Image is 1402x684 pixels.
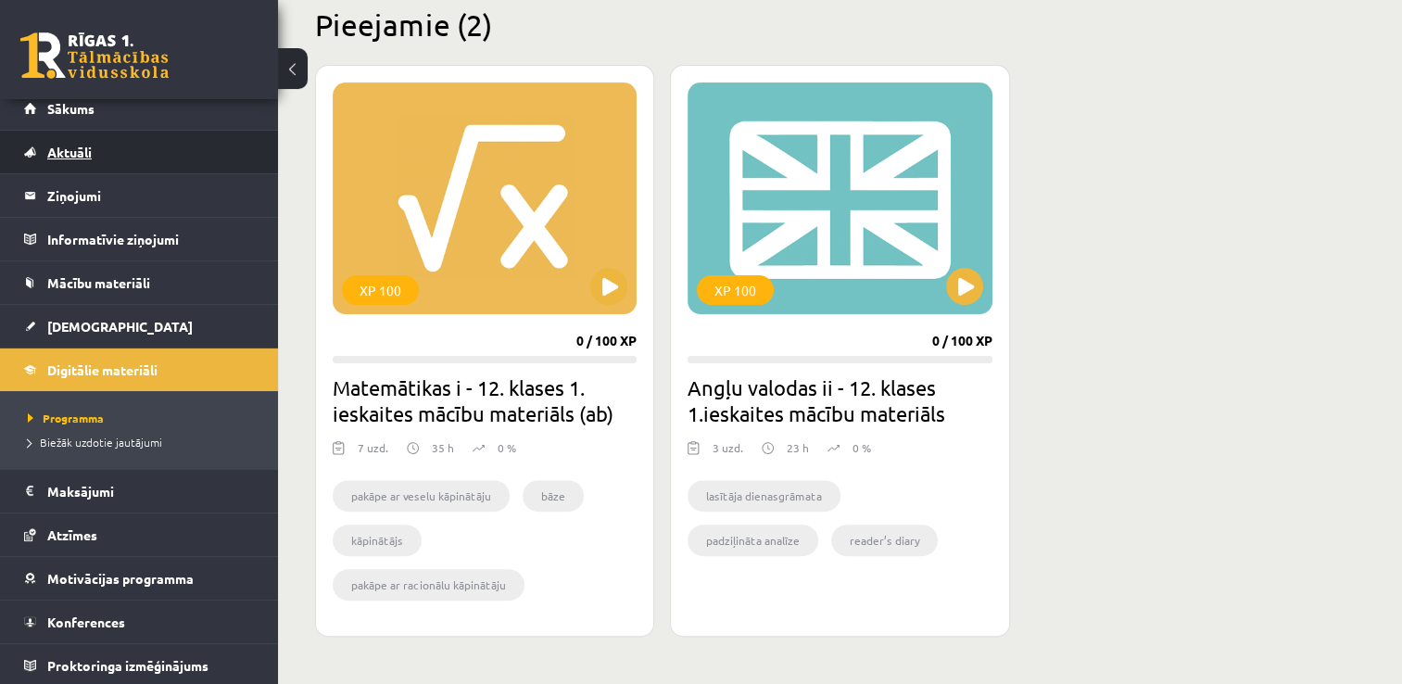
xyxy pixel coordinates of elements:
div: 7 uzd. [358,439,388,467]
span: Programma [28,411,104,425]
li: kāpinātājs [333,525,422,556]
p: 23 h [787,439,809,456]
li: bāze [523,480,584,512]
a: Sākums [24,87,255,130]
a: Aktuāli [24,131,255,173]
a: Ziņojumi [24,174,255,217]
span: [DEMOGRAPHIC_DATA] [47,318,193,335]
legend: Maksājumi [47,470,255,513]
span: Biežāk uzdotie jautājumi [28,435,162,450]
a: Rīgas 1. Tālmācības vidusskola [20,32,169,79]
h2: Angļu valodas ii - 12. klases 1.ieskaites mācību materiāls [688,374,992,426]
li: pakāpe ar racionālu kāpinātāju [333,569,524,601]
div: 3 uzd. [713,439,743,467]
p: 0 % [853,439,871,456]
legend: Ziņojumi [47,174,255,217]
a: Programma [28,410,259,426]
div: XP 100 [342,275,419,305]
a: Motivācijas programma [24,557,255,600]
span: Digitālie materiāli [47,361,158,378]
li: reader’s diary [831,525,938,556]
span: Sākums [47,100,95,117]
span: Atzīmes [47,526,97,543]
div: XP 100 [697,275,774,305]
a: Mācību materiāli [24,261,255,304]
a: Maksājumi [24,470,255,513]
a: Biežāk uzdotie jautājumi [28,434,259,450]
legend: Informatīvie ziņojumi [47,218,255,260]
a: Atzīmes [24,513,255,556]
li: pakāpe ar veselu kāpinātāju [333,480,510,512]
li: lasītāja dienasgrāmata [688,480,840,512]
span: Aktuāli [47,144,92,160]
a: Digitālie materiāli [24,348,255,391]
a: Konferences [24,601,255,643]
p: 35 h [432,439,454,456]
h2: Matemātikas i - 12. klases 1. ieskaites mācību materiāls (ab) [333,374,637,426]
span: Proktoringa izmēģinājums [47,657,208,674]
p: 0 % [498,439,516,456]
h2: Pieejamie (2) [315,6,1365,43]
li: padziļināta analīze [688,525,818,556]
a: Informatīvie ziņojumi [24,218,255,260]
span: Motivācijas programma [47,570,194,587]
a: [DEMOGRAPHIC_DATA] [24,305,255,348]
span: Konferences [47,614,125,630]
span: Mācību materiāli [47,274,150,291]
